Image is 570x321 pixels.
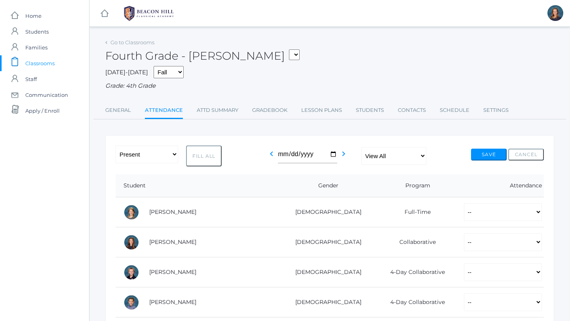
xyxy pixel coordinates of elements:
[110,39,154,45] a: Go to Classrooms
[374,197,456,227] td: Full-Time
[123,295,139,310] div: James Bernardi
[149,298,196,306] a: [PERSON_NAME]
[267,149,276,159] i: chevron_left
[105,68,148,76] span: [DATE]-[DATE]
[25,103,60,119] span: Apply / Enroll
[547,5,563,21] div: Ellie Bradley
[25,40,47,55] span: Families
[277,257,374,287] td: [DEMOGRAPHIC_DATA]
[374,174,456,197] th: Program
[508,149,544,160] button: Cancel
[119,4,179,23] img: 1_BHCALogos-05.png
[339,153,348,160] a: chevron_right
[277,174,374,197] th: Gender
[374,257,456,287] td: 4-Day Collaborative
[398,102,426,118] a: Contacts
[277,227,374,257] td: [DEMOGRAPHIC_DATA]
[149,208,196,215] a: [PERSON_NAME]
[301,102,342,118] a: Lesson Plans
[149,238,196,245] a: [PERSON_NAME]
[123,234,139,250] div: Claire Arnold
[123,264,139,280] div: Levi Beaty
[483,102,509,118] a: Settings
[277,197,374,227] td: [DEMOGRAPHIC_DATA]
[25,55,55,71] span: Classrooms
[116,174,277,197] th: Student
[267,153,276,160] a: chevron_left
[252,102,287,118] a: Gradebook
[440,102,469,118] a: Schedule
[25,71,37,87] span: Staff
[456,174,544,197] th: Attendance
[186,145,222,166] button: Fill All
[149,268,196,276] a: [PERSON_NAME]
[356,102,384,118] a: Students
[471,149,507,160] button: Save
[25,8,42,24] span: Home
[197,102,238,118] a: Attd Summary
[105,102,131,118] a: General
[105,81,554,91] div: Grade: 4th Grade
[25,24,49,40] span: Students
[123,204,139,220] div: Amelia Adams
[277,287,374,317] td: [DEMOGRAPHIC_DATA]
[105,50,300,62] h2: Fourth Grade - [PERSON_NAME]
[374,227,456,257] td: Collaborative
[145,102,183,119] a: Attendance
[25,87,68,103] span: Communication
[339,149,348,159] i: chevron_right
[374,287,456,317] td: 4-Day Collaborative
